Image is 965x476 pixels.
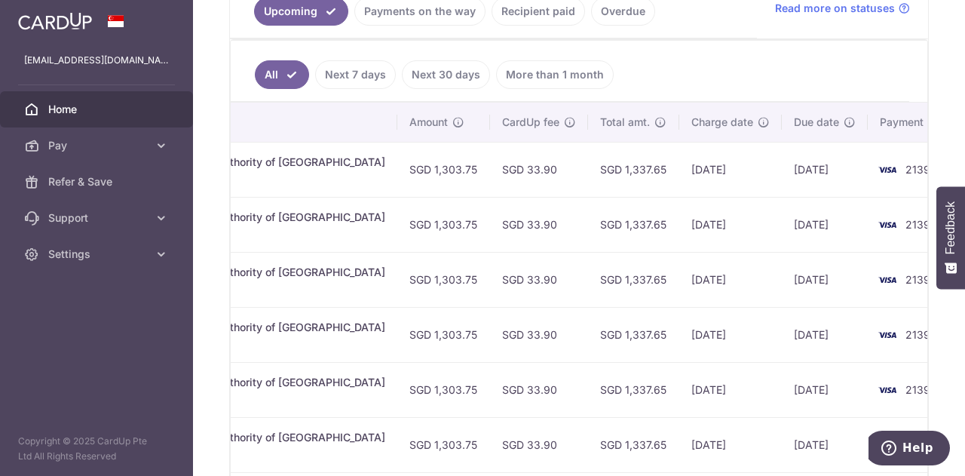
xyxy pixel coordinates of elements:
[679,307,782,362] td: [DATE]
[872,271,902,289] img: Bank Card
[872,161,902,179] img: Bank Card
[397,252,490,307] td: SGD 1,303.75
[782,197,868,252] td: [DATE]
[397,307,490,362] td: SGD 1,303.75
[775,1,895,16] span: Read more on statuses
[588,197,679,252] td: SGD 1,337.65
[402,60,490,89] a: Next 30 days
[905,218,930,231] span: 2139
[24,53,169,68] p: [EMAIL_ADDRESS][DOMAIN_NAME]
[397,197,490,252] td: SGD 1,303.75
[588,307,679,362] td: SGD 1,337.65
[905,163,930,176] span: 2139
[397,362,490,417] td: SGD 1,303.75
[48,174,148,189] span: Refer & Save
[409,115,448,130] span: Amount
[691,115,753,130] span: Charge date
[782,307,868,362] td: [DATE]
[48,138,148,153] span: Pay
[905,383,930,396] span: 2139
[872,216,902,234] img: Bank Card
[679,197,782,252] td: [DATE]
[679,252,782,307] td: [DATE]
[679,362,782,417] td: [DATE]
[936,186,965,289] button: Feedback - Show survey
[905,273,930,286] span: 2139
[872,326,902,344] img: Bank Card
[679,417,782,472] td: [DATE]
[588,417,679,472] td: SGD 1,337.65
[782,417,868,472] td: [DATE]
[490,417,588,472] td: SGD 33.90
[600,115,650,130] span: Total amt.
[397,417,490,472] td: SGD 1,303.75
[490,142,588,197] td: SGD 33.90
[588,252,679,307] td: SGD 1,337.65
[490,307,588,362] td: SGD 33.90
[48,247,148,262] span: Settings
[794,115,839,130] span: Due date
[679,142,782,197] td: [DATE]
[496,60,614,89] a: More than 1 month
[502,115,559,130] span: CardUp fee
[872,381,902,399] img: Bank Card
[944,201,957,254] span: Feedback
[48,102,148,117] span: Home
[588,362,679,417] td: SGD 1,337.65
[490,362,588,417] td: SGD 33.90
[490,197,588,252] td: SGD 33.90
[782,362,868,417] td: [DATE]
[905,328,930,341] span: 2139
[868,431,950,468] iframe: Opens a widget where you can find more information
[397,142,490,197] td: SGD 1,303.75
[588,142,679,197] td: SGD 1,337.65
[255,60,309,89] a: All
[782,142,868,197] td: [DATE]
[775,1,910,16] a: Read more on statuses
[782,252,868,307] td: [DATE]
[18,12,92,30] img: CardUp
[490,252,588,307] td: SGD 33.90
[315,60,396,89] a: Next 7 days
[48,210,148,226] span: Support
